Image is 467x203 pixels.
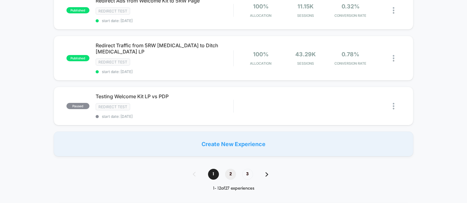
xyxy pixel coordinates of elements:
[66,55,89,61] span: published
[96,7,130,15] span: Redirect Test
[342,3,360,10] span: 0.32%
[253,51,269,58] span: 100%
[393,7,394,14] img: close
[225,169,236,180] span: 2
[96,93,233,99] span: Testing Welcome Kit LP vs PDP
[329,61,371,66] span: CONVERSION RATE
[96,42,233,55] span: Redirect Traffic from 5RW [MEDICAL_DATA] to Ditch [MEDICAL_DATA] LP
[250,13,271,18] span: Allocation
[285,61,326,66] span: Sessions
[66,103,89,109] span: paused
[54,131,413,156] div: Create New Experience
[96,114,233,119] span: start date: [DATE]
[393,55,394,62] img: close
[393,103,394,109] img: close
[297,3,314,10] span: 11.15k
[96,58,130,66] span: Redirect Test
[342,51,359,58] span: 0.78%
[96,18,233,23] span: start date: [DATE]
[96,103,130,110] span: Redirect Test
[329,13,371,18] span: CONVERSION RATE
[250,61,271,66] span: Allocation
[242,169,253,180] span: 3
[96,69,233,74] span: start date: [DATE]
[208,169,219,180] span: 1
[187,186,281,191] div: 1 - 12 of 27 experiences
[295,51,316,58] span: 43.29k
[66,7,89,13] span: published
[285,13,326,18] span: Sessions
[253,3,269,10] span: 100%
[265,172,268,177] img: pagination forward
